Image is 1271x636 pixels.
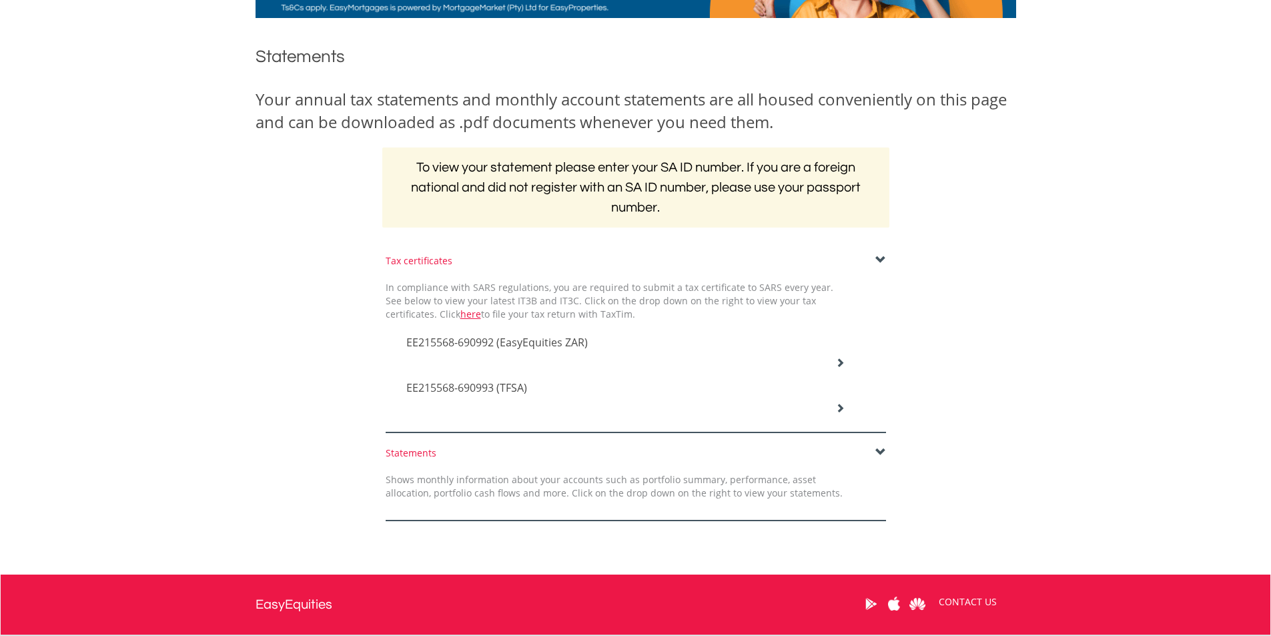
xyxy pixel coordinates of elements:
[386,281,833,320] span: In compliance with SARS regulations, you are required to submit a tax certificate to SARS every y...
[382,147,889,228] h2: To view your statement please enter your SA ID number. If you are a foreign national and did not ...
[376,473,853,500] div: Shows monthly information about your accounts such as portfolio summary, performance, asset alloc...
[386,254,886,268] div: Tax certificates
[406,335,588,350] span: EE215568-690992 (EasyEquities ZAR)
[386,446,886,460] div: Statements
[859,583,883,625] a: Google Play
[929,583,1006,621] a: CONTACT US
[406,380,527,395] span: EE215568-690993 (TFSA)
[460,308,481,320] a: here
[883,583,906,625] a: Apple
[906,583,929,625] a: Huawei
[256,48,345,65] span: Statements
[256,575,332,635] a: EasyEquities
[256,88,1016,134] div: Your annual tax statements and monthly account statements are all housed conveniently on this pag...
[440,308,635,320] span: Click to file your tax return with TaxTim.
